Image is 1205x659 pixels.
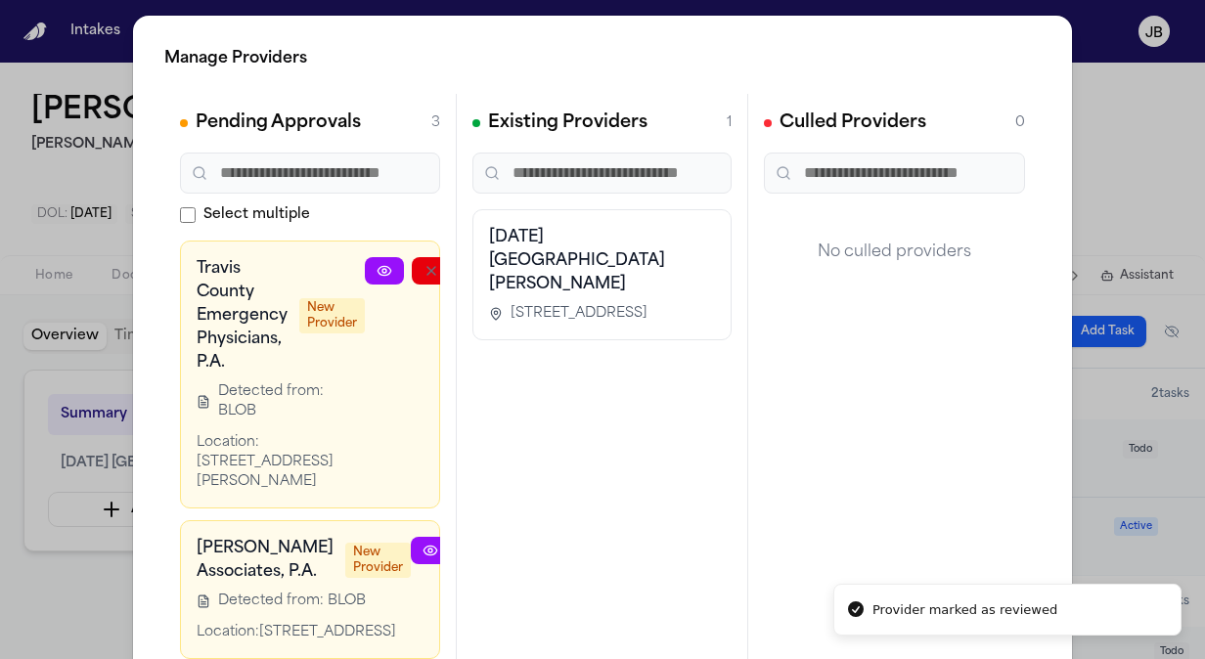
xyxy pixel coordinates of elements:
a: View Provider [411,537,450,564]
h2: Culled Providers [780,110,926,137]
span: Select multiple [203,205,310,225]
span: 0 [1015,113,1025,133]
button: Reject [412,257,451,285]
div: No culled providers [764,209,1025,295]
a: View Provider [365,257,404,285]
span: Detected from: BLOB [218,382,365,421]
input: Select multiple [180,207,196,223]
span: [STREET_ADDRESS] [511,304,647,324]
h3: Travis County Emergency Physicians, P.A. [197,257,288,374]
div: Location: [STREET_ADDRESS][PERSON_NAME] [197,433,365,492]
span: 1 [727,113,732,133]
h2: Manage Providers [164,47,1041,70]
span: New Provider [299,298,365,333]
h2: Pending Approvals [196,110,361,137]
h3: [PERSON_NAME] Associates, P.A. [197,537,334,584]
div: Location: [STREET_ADDRESS] [197,623,411,642]
h2: Existing Providers [488,110,647,137]
span: Detected from: BLOB [218,592,366,611]
span: 3 [431,113,440,133]
h3: [DATE] [GEOGRAPHIC_DATA][PERSON_NAME] [489,226,716,296]
span: New Provider [345,543,411,578]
